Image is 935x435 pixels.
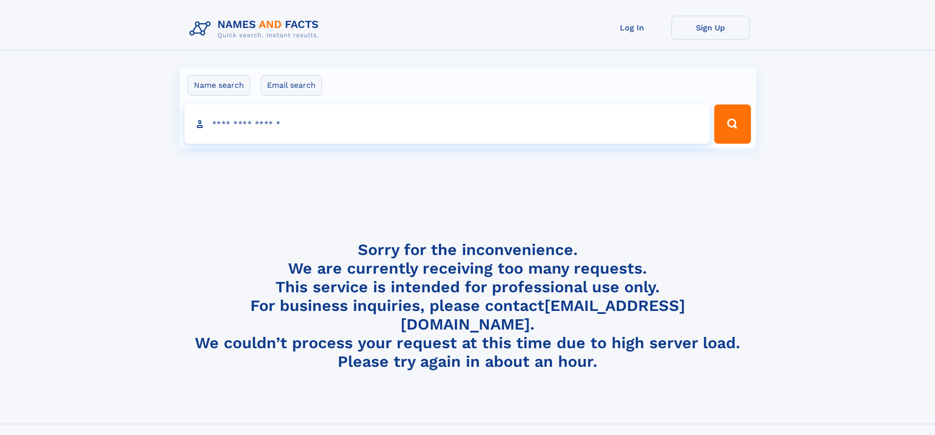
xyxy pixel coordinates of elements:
[261,75,322,96] label: Email search
[714,104,750,144] button: Search Button
[186,240,750,371] h4: Sorry for the inconvenience. We are currently receiving too many requests. This service is intend...
[593,16,671,40] a: Log In
[186,16,327,42] img: Logo Names and Facts
[401,296,685,333] a: [EMAIL_ADDRESS][DOMAIN_NAME]
[187,75,250,96] label: Name search
[671,16,750,40] a: Sign Up
[185,104,710,144] input: search input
